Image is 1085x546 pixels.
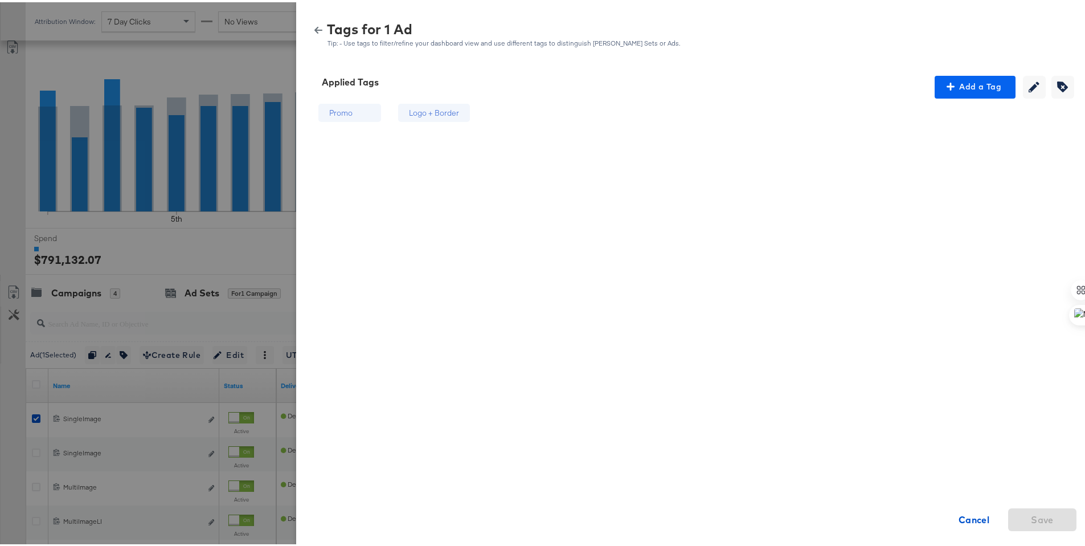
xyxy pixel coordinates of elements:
[940,506,1008,529] button: Cancel
[959,510,990,525] strong: Cancel
[409,105,459,116] div: Logo + Border
[939,78,1011,92] span: Add a Tag
[327,37,681,45] div: Tip: - Use tags to filter/refine your dashboard view and use different tags to distinguish [PERSO...
[327,21,681,33] div: Tags for 1 Ad
[329,105,353,116] div: Promo
[935,74,1016,96] button: Add a Tag
[322,74,379,87] div: Applied Tags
